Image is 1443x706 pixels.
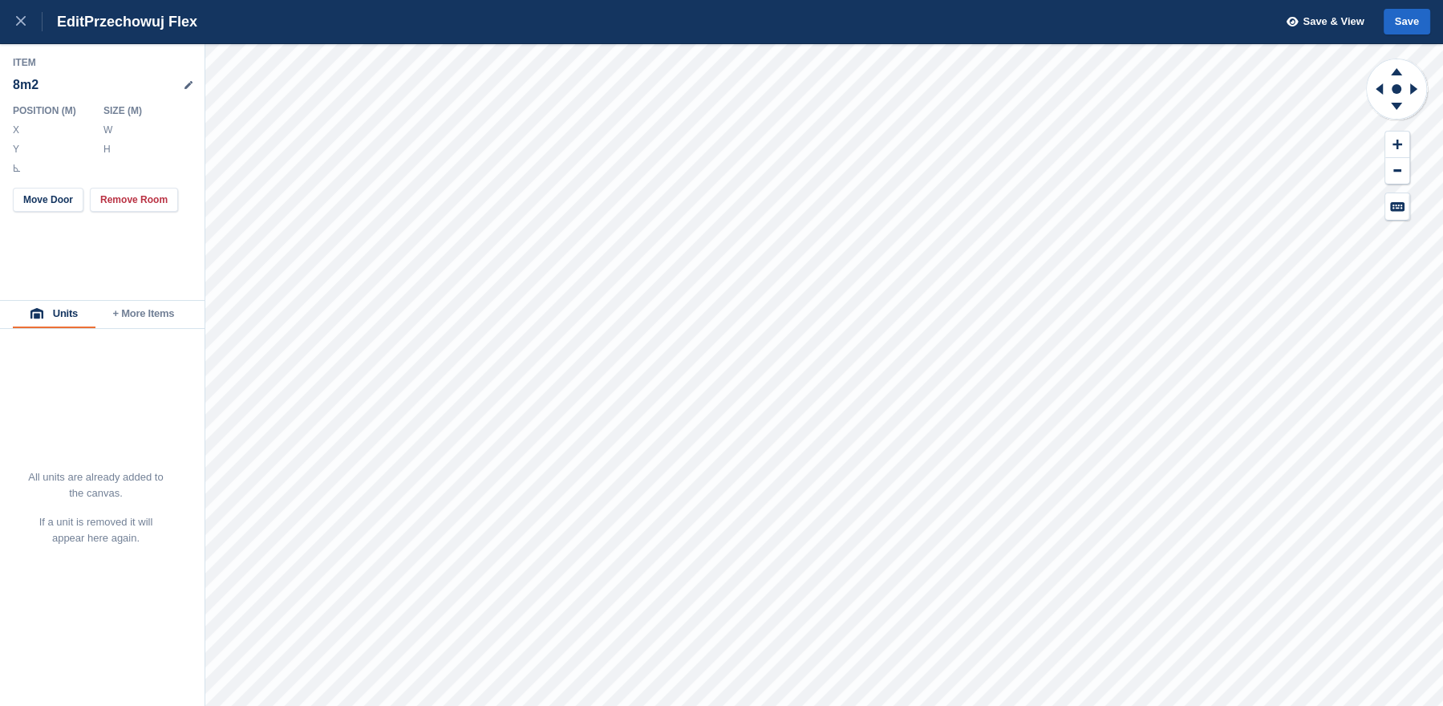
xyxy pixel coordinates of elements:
[13,301,95,328] button: Units
[13,71,193,99] div: 8m2
[27,469,164,501] p: All units are already added to the canvas.
[103,104,174,117] div: Size ( M )
[103,143,111,156] label: H
[1385,158,1409,185] button: Zoom Out
[27,514,164,546] p: If a unit is removed it will appear here again.
[1385,193,1409,220] button: Keyboard Shortcuts
[1384,9,1430,35] button: Save
[43,12,197,31] div: Edit Przechowuj Flex
[13,124,21,136] label: X
[90,188,178,212] button: Remove Room
[14,164,20,172] img: angle-icn.0ed2eb85.svg
[1385,132,1409,158] button: Zoom In
[1303,14,1364,30] span: Save & View
[103,124,111,136] label: W
[1278,9,1364,35] button: Save & View
[13,56,193,69] div: Item
[13,143,21,156] label: Y
[13,188,83,212] button: Move Door
[13,104,91,117] div: Position ( M )
[95,301,192,328] button: + More Items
